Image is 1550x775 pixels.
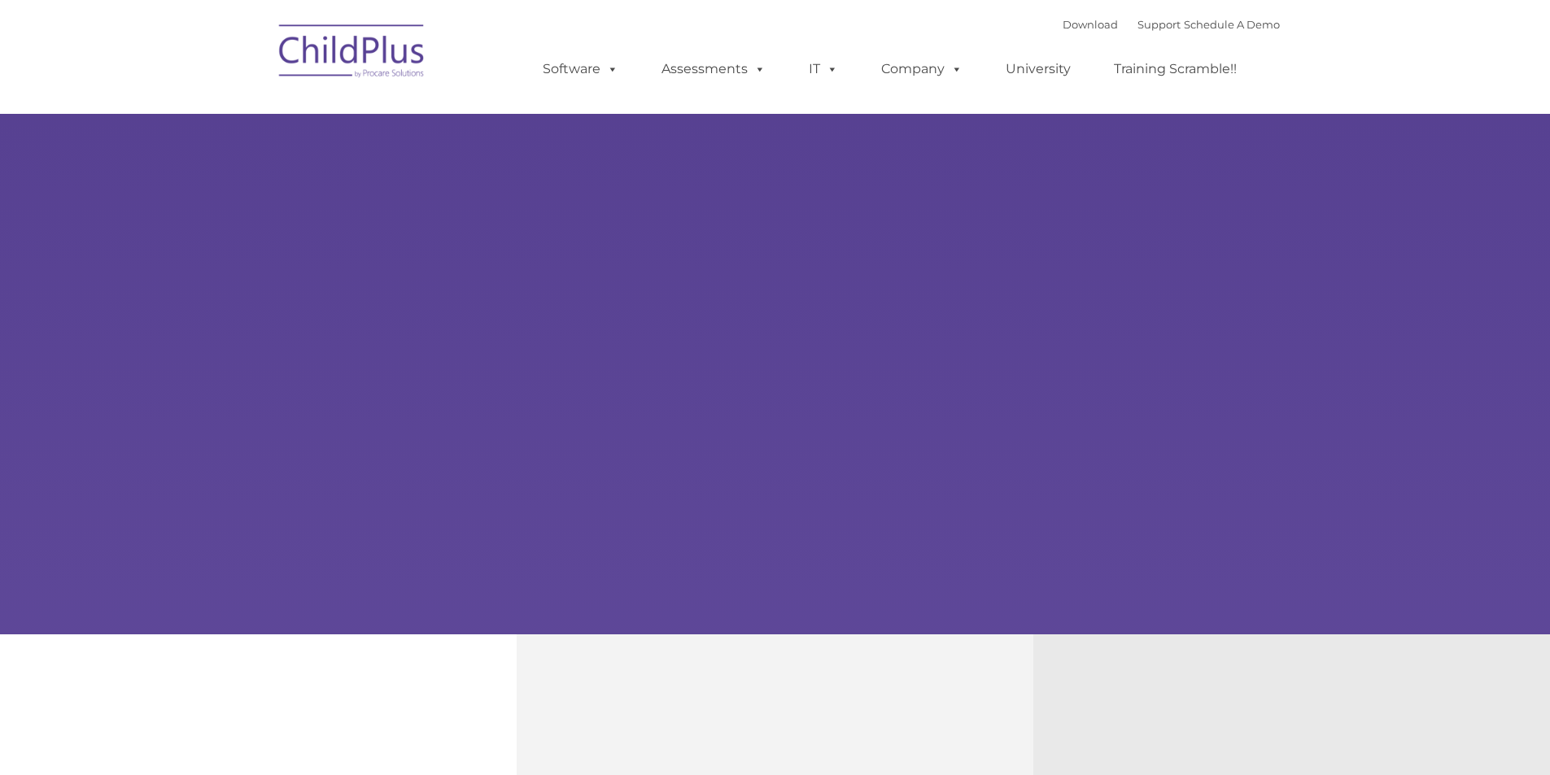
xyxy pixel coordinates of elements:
[1063,18,1118,31] a: Download
[989,53,1087,85] a: University
[1184,18,1280,31] a: Schedule A Demo
[1063,18,1280,31] font: |
[271,13,434,94] img: ChildPlus by Procare Solutions
[865,53,979,85] a: Company
[645,53,782,85] a: Assessments
[792,53,854,85] a: IT
[526,53,635,85] a: Software
[1098,53,1253,85] a: Training Scramble!!
[1137,18,1181,31] a: Support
